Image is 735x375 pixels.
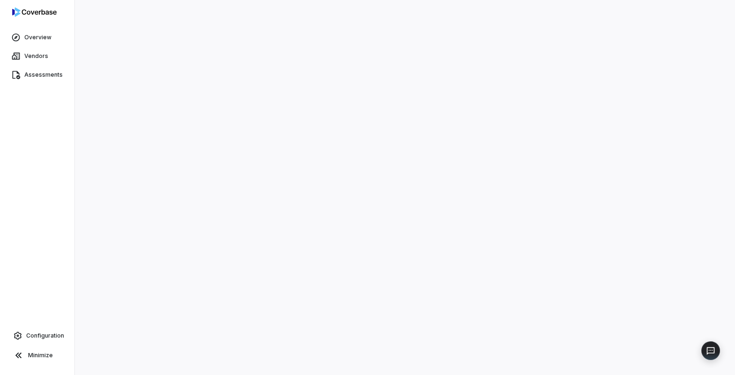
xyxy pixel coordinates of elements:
button: Minimize [4,346,71,365]
span: Overview [24,34,51,41]
img: logo-D7KZi-bG.svg [12,7,57,17]
a: Overview [2,29,73,46]
a: Vendors [2,48,73,65]
span: Assessments [24,71,63,79]
span: Configuration [26,332,64,339]
span: Vendors [24,52,48,60]
a: Assessments [2,66,73,83]
span: Minimize [28,352,53,359]
a: Configuration [4,327,71,344]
